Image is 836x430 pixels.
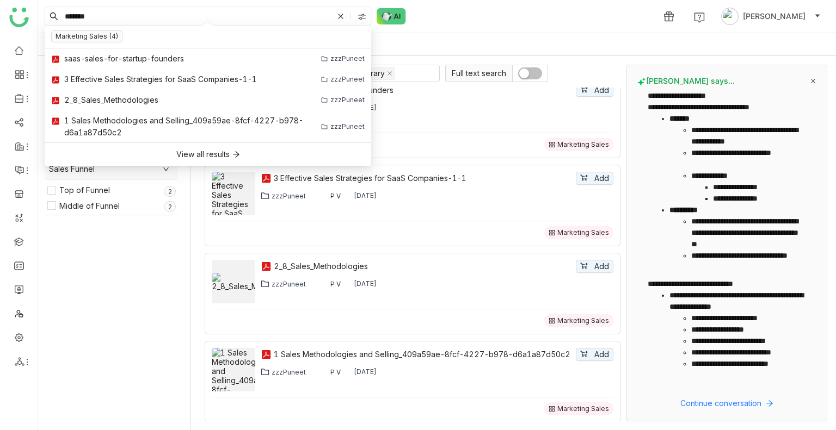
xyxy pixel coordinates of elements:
div: 1 Sales Methodologies and Selling_409a59ae-8fcf-4227-b978-d6a1a87d50c2 [64,115,310,139]
img: pdf.svg [51,96,60,105]
div: Top of Funnel [59,184,110,196]
a: saas-sales-for-startup-founders [274,84,574,96]
span: [PERSON_NAME] says... [637,76,735,86]
div: P V [330,368,341,376]
div: [DATE] [354,279,377,288]
button: Continue conversation [637,397,816,410]
div: P V [330,192,341,200]
img: pdf.svg [261,261,272,272]
img: logo [9,8,29,27]
div: zzzPuneet [272,368,306,376]
a: 1 Sales Methodologies and Selling_409a59ae-8fcf-4227-b978-d6a1a87d50c2 [274,348,574,360]
button: Add [576,260,613,273]
img: pdf.svg [51,117,60,126]
div: 3 Effective Sales Strategies for SaaS Companies-1-1 [64,73,257,85]
img: help.svg [694,12,705,23]
div: Marketing Sales [557,140,609,149]
div: Marketing Sales [557,228,609,237]
img: pdf.svg [261,349,272,360]
img: ask-buddy-normal.svg [377,8,406,24]
img: buddy-says [637,77,646,86]
a: saas-sales-for-startup-founderszzzPuneet [45,48,371,69]
img: search-type.svg [358,13,366,21]
a: 1 Sales Methodologies and Selling_409a59ae-8fcf-4227-b978-d6a1a87d50c2zzzPuneet [45,110,371,143]
div: saas-sales-for-startup-founders [64,53,184,65]
p: 2 [168,186,172,197]
div: Marketing Sales [557,316,609,325]
button: Add [576,172,613,185]
span: Sales Funnel [49,163,174,175]
button: Add [576,84,613,97]
div: [DATE] [354,191,377,200]
nz-badge-sup: 2 [164,186,176,197]
div: zzzPuneet [330,121,365,132]
p: 2 [168,202,172,213]
div: zzzPuneet [330,53,365,64]
nz-select-item: Library [355,67,395,80]
a: 3 Effective Sales Strategies for SaaS Companies-1-1 [274,172,574,184]
nz-tag: Marketing Sales (4) [51,30,122,42]
img: 68514051512bef77ea259416 [319,367,328,376]
div: zzzPuneet [330,74,365,85]
div: zzzPuneet [330,95,365,105]
img: 3 Effective Sales Strategies for SaaS Companies-1-1 [212,172,255,236]
span: Add [594,172,609,184]
a: 3 Effective Sales Strategies for SaaS Companies-1-1zzzPuneet [45,69,371,90]
span: Continue conversation [680,397,761,409]
nz-badge-sup: 2 [164,201,176,212]
img: pdf.svg [261,173,272,184]
img: 2_8_Sales_Methodologies [212,273,255,291]
div: zzzPuneet [272,192,306,200]
img: pdf.svg [51,55,60,64]
img: 1 Sales Methodologies and Selling_409a59ae-8fcf-4227-b978-d6a1a87d50c2 [212,348,255,422]
button: [PERSON_NAME] [719,8,823,25]
div: Sales Funnel [45,159,178,179]
span: [PERSON_NAME] [743,10,806,22]
div: 2_8_Sales_Methodologies [64,94,158,106]
span: Full text search [445,65,512,82]
span: Add [594,84,609,96]
div: Middle of Funnel [59,200,120,212]
div: Library [360,67,385,79]
div: zzzPuneet [272,280,306,288]
a: 2_8_Sales_MethodologieszzzPuneet [45,90,371,110]
a: 2_8_Sales_Methodologies [274,260,574,272]
button: Add [576,348,613,361]
img: avatar [721,8,739,25]
div: View all results [176,148,230,160]
div: [DATE] [354,367,377,376]
div: P V [330,280,341,288]
img: 68514051512bef77ea259416 [319,279,328,288]
span: Add [594,260,609,272]
div: Marketing Sales [557,404,609,413]
img: pdf.svg [51,76,60,84]
img: 68514051512bef77ea259416 [319,191,328,200]
span: Add [594,348,609,360]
